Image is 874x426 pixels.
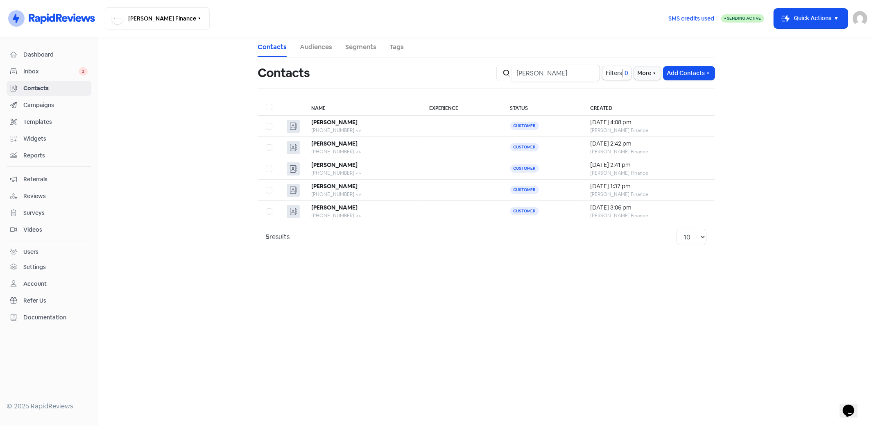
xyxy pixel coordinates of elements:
[7,189,91,204] a: Reviews
[23,313,88,322] span: Documentation
[23,134,88,143] span: Widgets
[512,65,600,81] input: Search
[23,84,88,93] span: Contacts
[23,67,79,76] span: Inbox
[23,280,47,288] div: Account
[590,182,706,191] div: [DATE] 1:37 pm
[590,161,706,169] div: [DATE] 2:41 pm
[661,14,721,22] a: SMS credits used
[7,244,91,260] a: Users
[23,192,88,200] span: Reviews
[300,42,332,52] a: Audiences
[590,127,706,134] div: [PERSON_NAME] Finance
[7,293,91,308] a: Refer Us
[602,66,632,80] button: Filters0
[311,169,413,177] div: [PHONE_NUMBER] <>
[311,127,413,134] div: [PHONE_NUMBER] <>
[7,310,91,325] a: Documentation
[23,151,88,160] span: Reports
[105,7,210,30] button: [PERSON_NAME] Finance
[79,67,88,75] span: 2
[23,50,88,59] span: Dashboard
[311,204,358,211] b: [PERSON_NAME]
[623,69,628,77] span: 0
[23,209,88,217] span: Surveys
[590,139,706,148] div: [DATE] 2:42 pm
[23,101,88,109] span: Campaigns
[7,47,91,62] a: Dashboard
[774,9,848,28] button: Quick Actions
[23,296,88,305] span: Refer Us
[510,122,539,130] span: Customer
[311,191,413,198] div: [PHONE_NUMBER] <>
[311,182,358,190] b: [PERSON_NAME]
[853,11,867,26] img: User
[7,81,91,96] a: Contacts
[311,148,413,155] div: [PHONE_NUMBER] <>
[23,248,38,256] div: Users
[23,118,88,126] span: Templates
[311,118,358,126] b: [PERSON_NAME]
[510,164,539,173] span: Customer
[721,14,764,23] a: Sending Active
[510,186,539,194] span: Customer
[266,232,290,242] div: results
[389,42,404,52] a: Tags
[840,393,866,418] iframe: chat widget
[7,131,91,146] a: Widgets
[7,114,91,130] a: Templates
[258,42,287,52] a: Contacts
[345,42,376,52] a: Segments
[258,60,310,86] h1: Contacts
[7,401,91,411] div: © 2025 RapidReviews
[7,98,91,113] a: Campaigns
[23,175,88,184] span: Referrals
[303,99,421,116] th: Name
[7,222,91,237] a: Videos
[23,263,46,271] div: Settings
[590,203,706,212] div: [DATE] 3:06 pm
[663,66,715,80] button: Add Contacts
[606,69,622,77] span: Filters
[266,232,269,241] strong: 5
[7,205,91,221] a: Surveys
[7,172,91,187] a: Referrals
[510,143,539,151] span: Customer
[421,99,502,116] th: Experience
[582,99,715,116] th: Created
[634,66,661,80] button: More
[7,148,91,163] a: Reports
[590,212,706,219] div: [PERSON_NAME] Finance
[590,191,706,198] div: [PERSON_NAME] Finance
[23,226,88,234] span: Videos
[7,260,91,275] a: Settings
[590,118,706,127] div: [DATE] 4:08 pm
[7,64,91,79] a: Inbox 2
[727,16,761,21] span: Sending Active
[311,212,413,219] div: [PHONE_NUMBER] <>
[7,276,91,292] a: Account
[311,140,358,147] b: [PERSON_NAME]
[311,161,358,169] b: [PERSON_NAME]
[668,14,714,23] span: SMS credits used
[510,207,539,215] span: Customer
[590,169,706,177] div: [PERSON_NAME] Finance
[590,148,706,155] div: [PERSON_NAME] Finance
[502,99,582,116] th: Status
